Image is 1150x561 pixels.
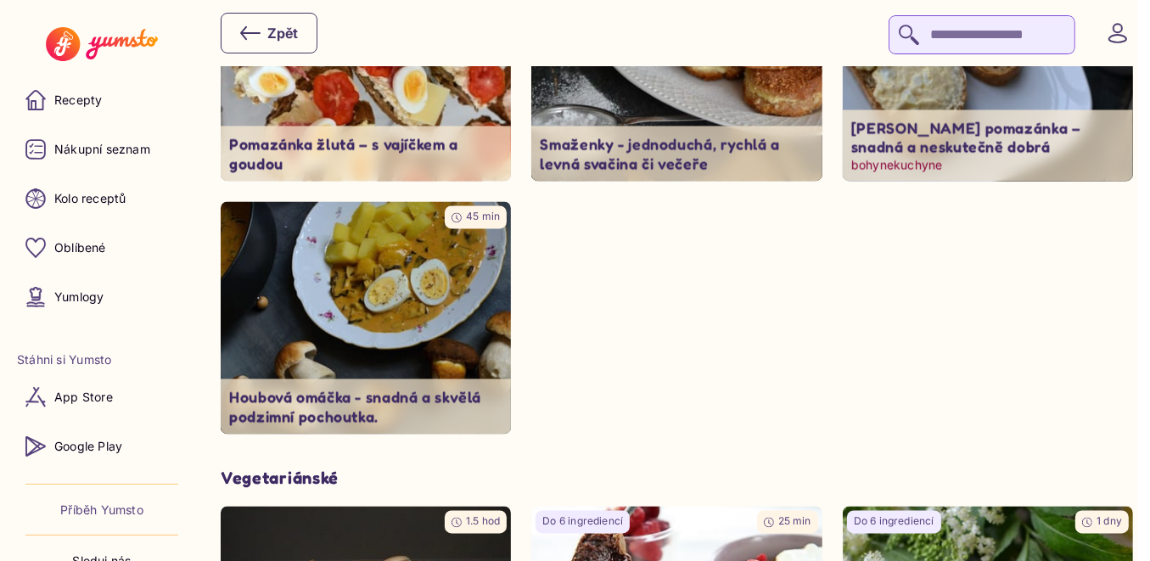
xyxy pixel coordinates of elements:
[229,134,502,172] p: Pomazánka žlutá – s vajíčkem a goudou
[60,502,143,519] a: Příběh Yumsto
[221,201,511,434] img: undefined
[54,389,113,406] p: App Store
[778,514,811,527] span: 25 min
[54,438,122,455] p: Google Play
[851,118,1125,156] p: [PERSON_NAME] pomazánka – snadná a neskutečně dobrá
[221,468,1133,489] h3: Vegetariánské
[17,129,187,170] a: Nákupní seznam
[54,190,126,207] p: Kolo receptů
[466,210,500,222] span: 45 min
[54,239,106,256] p: Oblíbené
[17,80,187,121] a: Recepty
[17,377,187,418] a: App Store
[851,156,1125,173] p: bohynekuchyne
[221,13,317,53] button: Zpět
[240,23,298,43] div: Zpět
[17,351,187,368] li: Stáhni si Yumsto
[46,27,157,61] img: Yumsto logo
[17,227,187,268] a: Oblíbené
[54,141,150,158] p: Nákupní seznam
[1097,514,1122,527] span: 1 dny
[540,134,813,172] p: Smaženky - jednoduchá, rychlá a levná svačina či večeře
[17,277,187,317] a: Yumlogy
[221,201,511,434] a: undefined45 minHoubová omáčka - snadná a skvělá podzimní pochoutka.
[466,514,500,527] span: 1.5 hod
[54,289,104,306] p: Yumlogy
[17,426,187,467] a: Google Play
[229,387,502,425] p: Houbová omáčka - snadná a skvělá podzimní pochoutka.
[54,92,102,109] p: Recepty
[854,514,934,529] p: Do 6 ingrediencí
[542,514,623,529] p: Do 6 ingrediencí
[17,178,187,219] a: Kolo receptů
